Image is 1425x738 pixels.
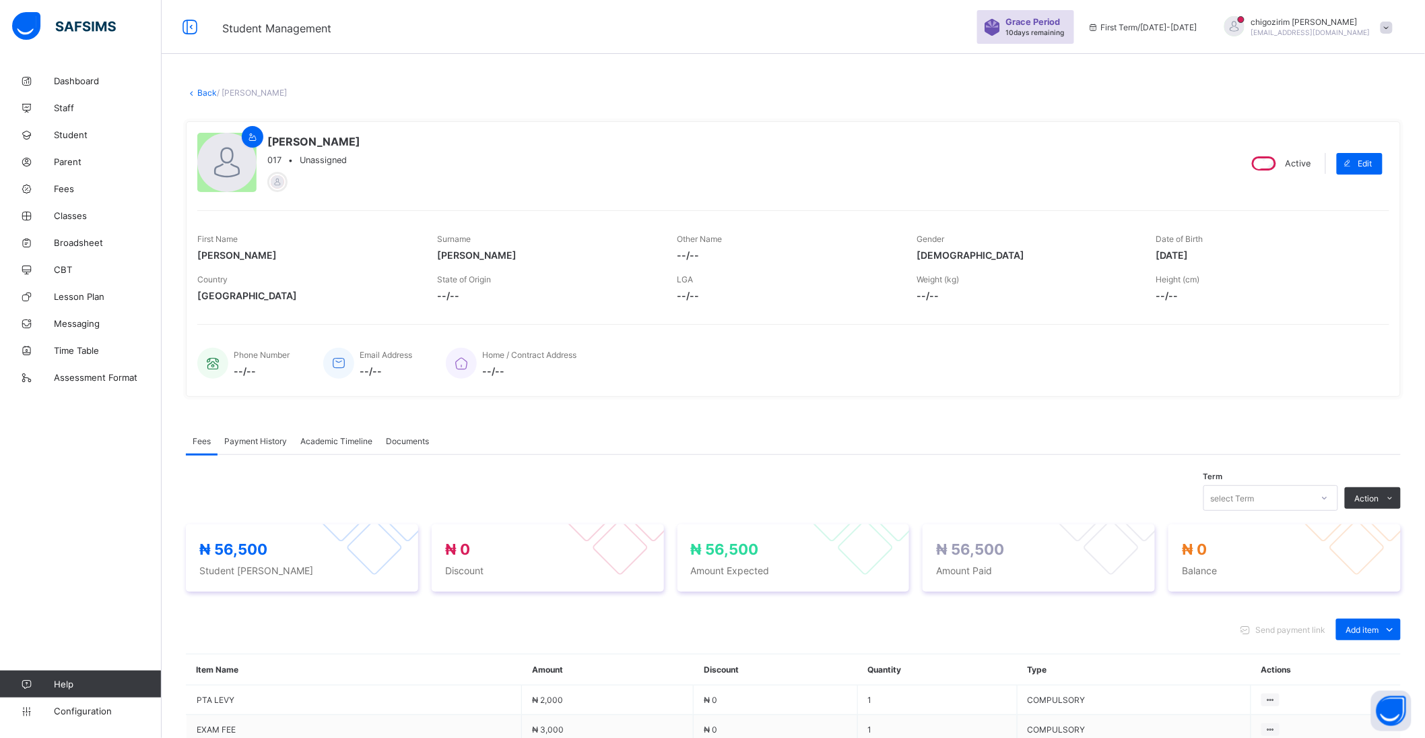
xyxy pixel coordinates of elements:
[199,565,405,576] span: Student [PERSON_NAME]
[437,234,471,244] span: Surname
[54,264,162,275] span: CBT
[1006,28,1065,36] span: 10 days remaining
[694,654,857,685] th: Discount
[984,19,1001,36] img: sticker-purple.71386a28dfed39d6af7621340158ba97.svg
[217,88,287,98] span: / [PERSON_NAME]
[437,290,657,301] span: --/--
[482,350,576,360] span: Home / Contract Address
[1251,654,1401,685] th: Actions
[1156,249,1376,261] span: [DATE]
[677,274,693,284] span: LGA
[1256,625,1326,635] span: Send payment link
[482,365,576,377] span: --/--
[1211,485,1255,511] div: select Term
[197,695,511,705] span: PTA LEVY
[532,695,563,705] span: ₦ 2,000
[1017,654,1251,685] th: Type
[677,234,722,244] span: Other Name
[54,318,162,329] span: Messaging
[54,679,161,689] span: Help
[917,249,1136,261] span: [DEMOGRAPHIC_DATA]
[532,725,564,735] span: ₦ 3,000
[234,350,290,360] span: Phone Number
[1182,565,1387,576] span: Balance
[54,291,162,302] span: Lesson Plan
[936,541,1004,558] span: ₦ 56,500
[360,365,412,377] span: --/--
[1355,493,1379,503] span: Action
[54,237,162,248] span: Broadsheet
[1251,28,1370,36] span: [EMAIL_ADDRESS][DOMAIN_NAME]
[704,725,717,735] span: ₦ 0
[267,135,360,148] span: [PERSON_NAME]
[917,290,1136,301] span: --/--
[267,155,360,165] div: •
[677,249,896,261] span: --/--
[199,541,267,558] span: ₦ 56,500
[691,541,759,558] span: ₦ 56,500
[54,183,162,194] span: Fees
[386,436,429,446] span: Documents
[234,365,290,377] span: --/--
[12,12,116,40] img: safsims
[677,290,896,301] span: --/--
[1286,158,1311,168] span: Active
[1006,17,1061,27] span: Grace Period
[1182,541,1207,558] span: ₦ 0
[691,565,896,576] span: Amount Expected
[54,156,162,167] span: Parent
[857,685,1017,715] td: 1
[360,350,412,360] span: Email Address
[224,436,287,446] span: Payment History
[267,155,281,165] span: 017
[1156,290,1376,301] span: --/--
[54,345,162,356] span: Time Table
[917,274,959,284] span: Weight (kg)
[1203,472,1223,481] span: Term
[54,129,162,140] span: Student
[1156,234,1203,244] span: Date of Birth
[857,654,1017,685] th: Quantity
[54,75,162,86] span: Dashboard
[197,274,228,284] span: Country
[437,249,657,261] span: [PERSON_NAME]
[1017,685,1251,715] td: COMPULSORY
[197,290,417,301] span: [GEOGRAPHIC_DATA]
[1371,691,1412,731] button: Open asap
[197,234,238,244] span: First Name
[437,274,491,284] span: State of Origin
[193,436,211,446] span: Fees
[1358,158,1372,168] span: Edit
[1088,22,1197,32] span: session/term information
[936,565,1141,576] span: Amount Paid
[300,436,372,446] span: Academic Timeline
[187,654,522,685] th: Item Name
[1211,16,1399,38] div: chigozirimuche-orji
[445,565,651,576] span: Discount
[54,102,162,113] span: Staff
[300,155,347,165] span: Unassigned
[197,88,217,98] a: Back
[1156,274,1200,284] span: Height (cm)
[1251,17,1370,27] span: chigozirim [PERSON_NAME]
[197,249,417,261] span: [PERSON_NAME]
[54,372,162,383] span: Assessment Format
[1346,625,1379,635] span: Add item
[445,541,470,558] span: ₦ 0
[197,725,511,735] span: EXAM FEE
[222,22,331,35] span: Student Management
[917,234,944,244] span: Gender
[704,695,717,705] span: ₦ 0
[54,210,162,221] span: Classes
[54,706,161,716] span: Configuration
[522,654,694,685] th: Amount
